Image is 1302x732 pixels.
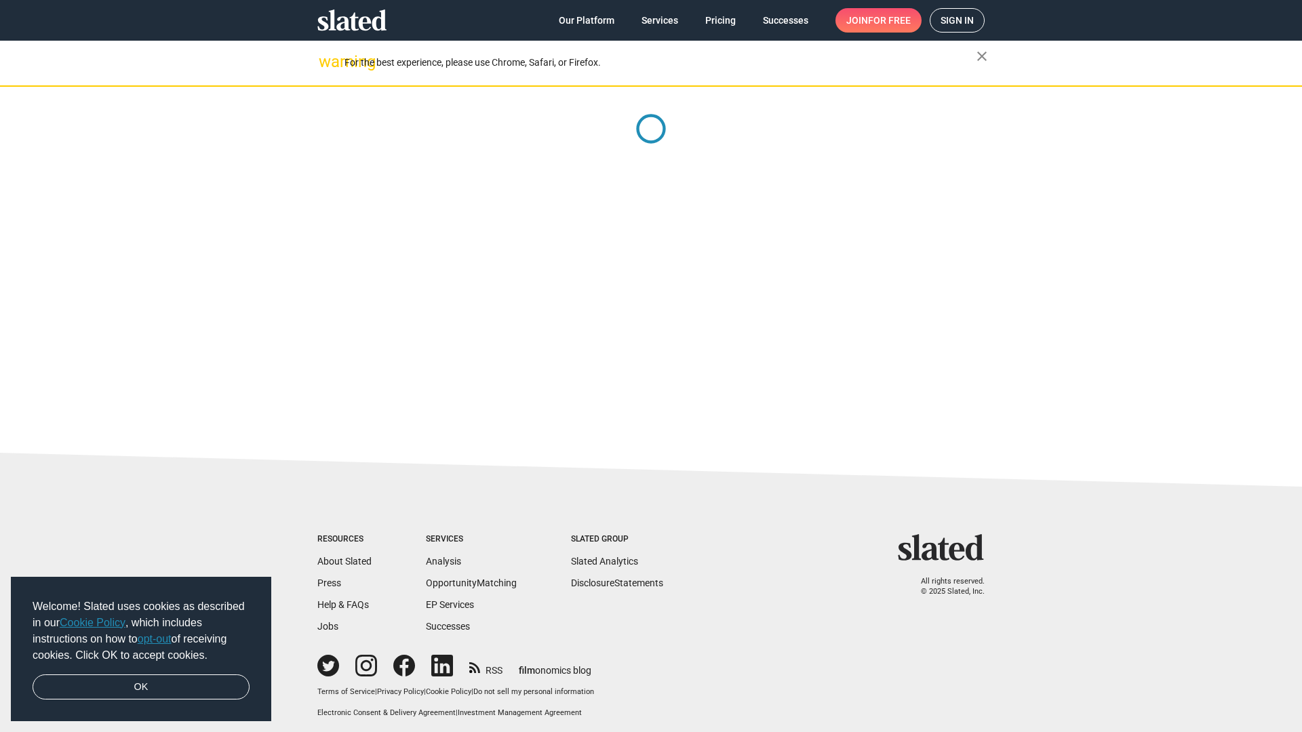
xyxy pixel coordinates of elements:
[11,577,271,722] div: cookieconsent
[317,534,372,545] div: Resources
[317,599,369,610] a: Help & FAQs
[317,556,372,567] a: About Slated
[33,598,250,664] span: Welcome! Slated uses cookies as described in our , which includes instructions on how to of recei...
[694,8,747,33] a: Pricing
[426,687,471,696] a: Cookie Policy
[60,617,125,628] a: Cookie Policy
[705,8,736,33] span: Pricing
[426,534,517,545] div: Services
[426,577,517,588] a: OpportunityMatching
[375,687,377,696] span: |
[471,687,473,696] span: |
[317,687,375,696] a: Terms of Service
[571,534,663,545] div: Slated Group
[424,687,426,696] span: |
[317,708,456,717] a: Electronic Consent & Delivery Agreement
[571,556,638,567] a: Slated Analytics
[548,8,625,33] a: Our Platform
[426,556,461,567] a: Analysis
[930,8,985,33] a: Sign in
[559,8,614,33] span: Our Platform
[631,8,689,33] a: Services
[642,8,678,33] span: Services
[519,653,591,677] a: filmonomics blog
[317,577,341,588] a: Press
[907,577,985,596] p: All rights reserved. © 2025 Slated, Inc.
[868,8,911,33] span: for free
[974,48,990,64] mat-icon: close
[846,8,911,33] span: Join
[763,8,808,33] span: Successes
[571,577,663,588] a: DisclosureStatements
[426,621,470,632] a: Successes
[319,54,335,70] mat-icon: warning
[473,687,594,697] button: Do not sell my personal information
[426,599,474,610] a: EP Services
[317,621,338,632] a: Jobs
[344,54,976,72] div: For the best experience, please use Chrome, Safari, or Firefox.
[752,8,819,33] a: Successes
[456,708,458,717] span: |
[377,687,424,696] a: Privacy Policy
[941,9,974,32] span: Sign in
[33,674,250,700] a: dismiss cookie message
[458,708,582,717] a: Investment Management Agreement
[835,8,922,33] a: Joinfor free
[138,633,172,645] a: opt-out
[469,656,502,677] a: RSS
[519,665,535,676] span: film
